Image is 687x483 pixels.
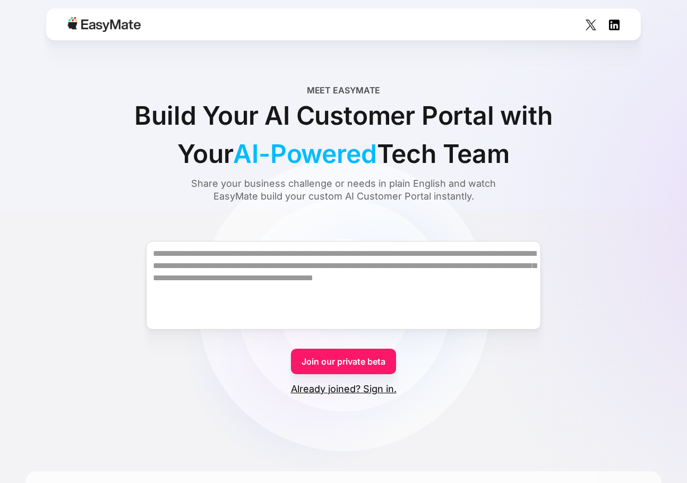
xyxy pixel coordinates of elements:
[171,177,516,203] div: Share your business challenge or needs in plain English and watch EasyMate build your custom AI C...
[233,135,376,173] span: AI-Powered
[67,17,141,32] img: Easymate logo
[609,20,620,30] img: Social Icon
[105,97,582,173] div: Build Your AI Customer Portal with Your
[586,20,596,30] img: Social Icon
[25,222,662,395] form: Form
[291,349,396,374] a: Join our private beta
[377,135,510,173] span: Tech Team
[307,84,381,97] div: Meet EasyMate
[291,383,397,395] a: Already joined? Sign in.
